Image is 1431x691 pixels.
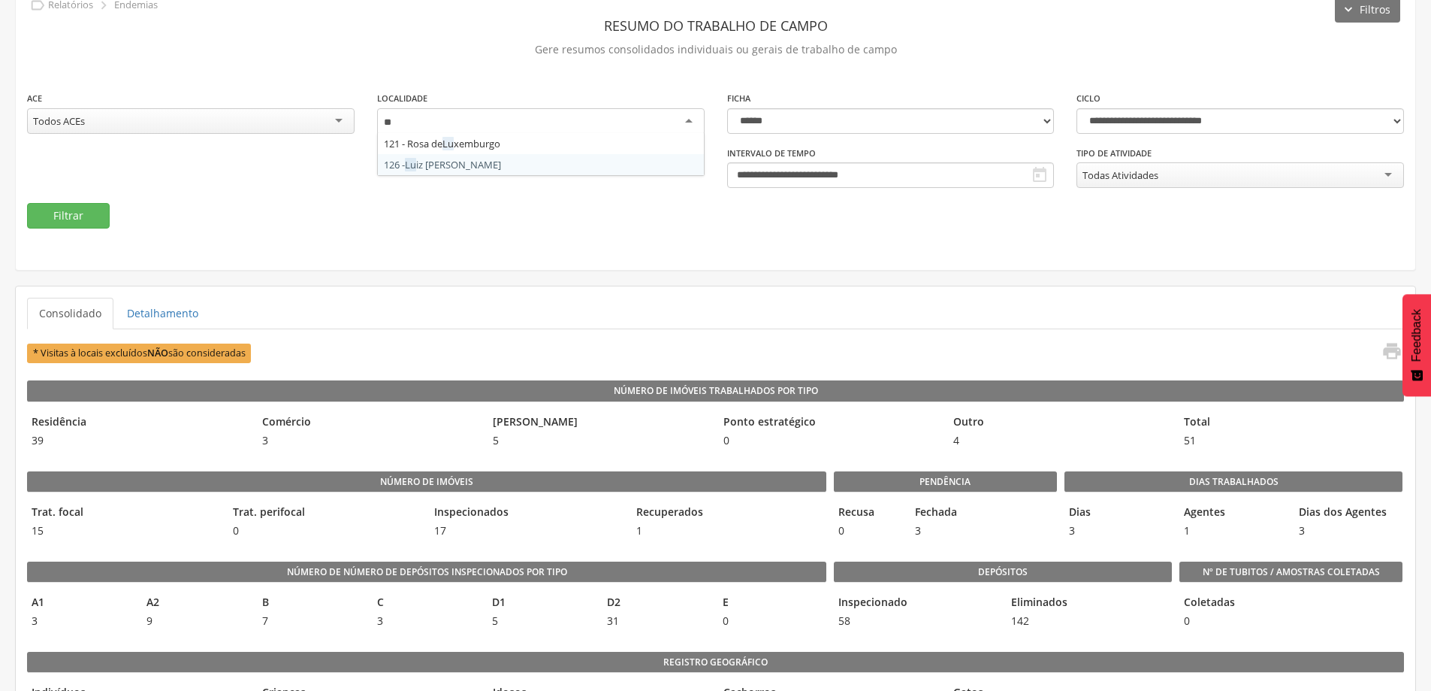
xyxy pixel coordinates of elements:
[373,614,480,629] span: 3
[27,523,221,538] span: 15
[378,133,704,154] div: 121 - Rosa de xemburgo
[718,595,826,612] legend: E
[115,298,210,329] a: Detalhamento
[834,562,1172,583] legend: Depósitos
[1179,414,1402,432] legend: Total
[27,380,1404,402] legend: Número de Imóveis Trabalhados por Tipo
[602,595,710,612] legend: D2
[1007,614,1172,629] span: 142
[1007,595,1172,612] legend: Eliminados
[430,523,623,538] span: 17
[632,505,826,522] legend: Recuperados
[488,414,711,432] legend: [PERSON_NAME]
[719,433,942,448] span: 0
[1179,614,1191,629] span: 0
[1076,92,1100,105] label: Ciclo
[27,562,826,583] legend: Número de Número de Depósitos Inspecionados por Tipo
[378,154,704,175] div: 126 - iz [PERSON_NAME]
[1064,523,1172,538] span: 3
[27,298,113,329] a: Consolidado
[834,595,999,612] legend: Inspecionado
[27,414,250,432] legend: Residência
[142,595,249,612] legend: A2
[1410,309,1423,362] span: Feedback
[27,614,134,629] span: 3
[834,471,1057,492] legend: Pendência
[27,344,251,362] span: * Visitas à locais excluídos são consideradas
[632,523,826,538] span: 1
[430,505,623,522] legend: Inspecionados
[1372,341,1402,365] a: 
[1179,562,1402,583] legend: Nº de Tubitos / Amostras coletadas
[27,39,1404,60] p: Gere resumos consolidados individuais ou gerais de trabalho de campo
[910,523,980,538] span: 3
[1179,433,1402,448] span: 51
[488,595,595,612] legend: D1
[488,614,595,629] span: 5
[142,614,249,629] span: 9
[377,92,427,105] label: Localidade
[1031,166,1049,184] i: 
[27,92,42,105] label: ACE
[258,433,481,448] span: 3
[258,614,365,629] span: 7
[1381,341,1402,362] i: 
[27,505,221,522] legend: Trat. focal
[1064,471,1402,492] legend: Dias Trabalhados
[258,595,365,612] legend: B
[949,433,1172,448] span: 4
[1082,168,1158,182] div: Todas Atividades
[27,12,1404,39] header: Resumo do Trabalho de Campo
[27,203,110,229] button: Filtrar
[1179,505,1287,522] legend: Agentes
[33,114,85,128] div: Todos ACEs
[727,147,816,159] label: Intervalo de Tempo
[228,505,422,522] legend: Trat. perifocal
[1402,294,1431,396] button: Feedback - Mostrar pesquisa
[834,505,903,522] legend: Recusa
[27,652,1404,673] legend: Registro geográfico
[1294,505,1402,522] legend: Dias dos Agentes
[1179,523,1287,538] span: 1
[1294,523,1402,538] span: 3
[258,414,481,432] legend: Comércio
[373,595,480,612] legend: C
[405,158,416,171] span: Lu
[27,433,250,448] span: 39
[442,137,454,150] span: Lu
[147,347,168,359] b: NÃO
[27,471,826,492] legend: Número de imóveis
[834,523,903,538] span: 0
[834,614,999,629] span: 58
[910,505,980,522] legend: Fechada
[488,433,711,448] span: 5
[27,595,134,612] legend: A1
[949,414,1172,432] legend: Outro
[228,523,422,538] span: 0
[602,614,710,629] span: 31
[727,92,750,105] label: Ficha
[1179,595,1191,612] legend: Coletadas
[1064,505,1172,522] legend: Dias
[718,614,826,629] span: 0
[1076,147,1152,159] label: Tipo de Atividade
[719,414,942,432] legend: Ponto estratégico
